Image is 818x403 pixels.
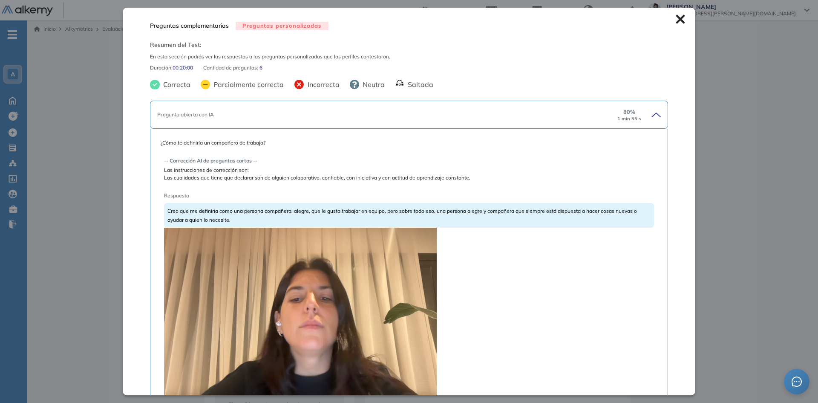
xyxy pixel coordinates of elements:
[164,174,654,182] span: Las cualidades que tiene que declarar son de alguien colaborativo, confiable, con iniciativa y co...
[173,64,193,72] span: 00:20:00
[259,64,262,72] span: 6
[359,79,385,90] span: Neutra
[150,41,668,49] span: Resumen del Test:
[304,79,340,90] span: Incorrecta
[164,192,605,200] span: Respuesta
[164,166,654,174] span: Las instrucciones de corrección son:
[792,377,802,387] span: message
[623,108,635,116] span: 80 %
[617,116,641,122] small: 1 min 55 s
[164,157,654,165] span: -- Corrección AI de preguntas cortas --
[150,53,668,61] span: En esta sección podrás ver las respuestas a las preguntas personalizadas que los perfiles contest...
[161,139,657,147] span: ¿Cómo te definiría un compañero de trabajo?
[404,79,433,90] span: Saltada
[160,79,190,90] span: Correcta
[150,21,229,30] span: Preguntas complementarias
[150,64,173,72] span: Duración :
[210,79,284,90] span: Parcialmente correcta
[203,64,259,72] span: Cantidad de preguntas:
[157,111,611,119] div: Pregunta abierta con IA
[167,208,637,223] span: Creo que me definiría como una persona compañera, alegre, que le gusta trabajar en equipo, pero s...
[236,22,328,31] span: Preguntas personalizadas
